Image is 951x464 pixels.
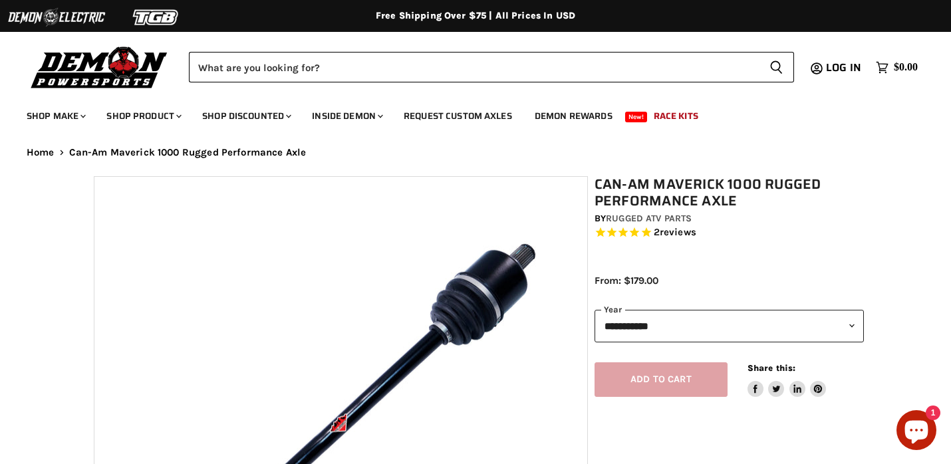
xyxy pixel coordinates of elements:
[7,5,106,30] img: Demon Electric Logo 2
[820,62,869,74] a: Log in
[892,410,940,453] inbox-online-store-chat: Shopify online store chat
[759,52,794,82] button: Search
[189,52,794,82] form: Product
[660,227,696,239] span: reviews
[747,362,827,398] aside: Share this:
[27,43,172,90] img: Demon Powersports
[17,97,914,130] ul: Main menu
[654,227,696,239] span: 2 reviews
[826,59,861,76] span: Log in
[106,5,206,30] img: TGB Logo 2
[595,310,864,342] select: year
[606,213,692,224] a: Rugged ATV Parts
[595,211,864,226] div: by
[625,112,648,122] span: New!
[189,52,759,82] input: Search
[595,275,658,287] span: From: $179.00
[894,61,918,74] span: $0.00
[525,102,622,130] a: Demon Rewards
[394,102,522,130] a: Request Custom Axles
[869,58,924,77] a: $0.00
[17,102,94,130] a: Shop Make
[69,147,307,158] span: Can-Am Maverick 1000 Rugged Performance Axle
[747,363,795,373] span: Share this:
[595,176,864,209] h1: Can-Am Maverick 1000 Rugged Performance Axle
[302,102,391,130] a: Inside Demon
[192,102,299,130] a: Shop Discounted
[96,102,190,130] a: Shop Product
[644,102,708,130] a: Race Kits
[27,147,55,158] a: Home
[595,226,864,240] span: Rated 5.0 out of 5 stars 2 reviews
